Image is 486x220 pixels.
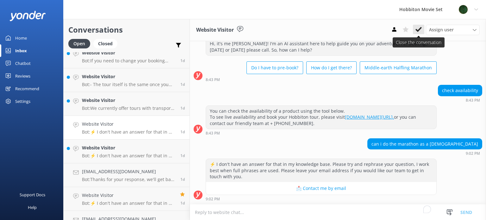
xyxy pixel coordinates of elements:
a: Website VisitorBot:⚡ I don't have an answer for that in my knowledge base. Please try and rephras... [64,187,190,211]
a: Open [68,40,93,47]
p: Bot: If you need to change your booking date, please contact our team at [EMAIL_ADDRESS][DOMAIN_N... [82,58,176,64]
div: Chatbot [15,57,31,70]
h4: Website Visitor [82,192,175,199]
div: Recommend [15,82,39,95]
p: Bot: ⚡ I don't have an answer for that in my knowledge base. Please try and rephrase your questio... [82,200,175,206]
span: Aug 20 2025 09:42pm (UTC +12:00) Pacific/Auckland [180,105,185,111]
div: Open [68,39,90,48]
div: Aug 20 2025 09:02pm (UTC +12:00) Pacific/Auckland [367,151,482,155]
p: Bot: ⚡ I don't have an answer for that in my knowledge base. Please try and rephrase your questio... [82,153,176,159]
h3: Website Visitor [196,26,234,34]
button: 📩 Contact me by email [206,182,436,195]
h4: Website Visitor [82,144,176,151]
div: Aug 20 2025 08:43pm (UTC +12:00) Pacific/Auckland [438,98,482,102]
a: Website VisitorBot:⚡ I don't have an answer for that in my knowledge base. Please try and rephras... [64,140,190,163]
h4: Website Visitor [82,97,176,104]
div: You can check the availability of a product using the tool below. To see live availability and bo... [206,106,436,129]
p: Bot: ⚡ I don't have an answer for that in my knowledge base. Please try and rephrase your questio... [82,129,176,135]
h4: Website Visitor [82,49,176,56]
textarea: To enrich screen reader interactions, please activate Accessibility in Grammarly extension settings [190,204,486,220]
h4: Website Visitor [82,121,176,128]
div: can i do the marathon as a [DEMOGRAPHIC_DATA] [368,139,482,149]
div: Support Docs [20,188,45,201]
a: Website VisitorBot:We currently offer tours with transport from The Shire's Rest and Matamata isi... [64,92,190,116]
div: Home [15,32,27,44]
button: Do I have to pre-book? [246,61,303,74]
div: Hi, it's me [PERSON_NAME]! I'm an AI assistant here to help guide you on your adventure. For book... [206,38,436,55]
img: yonder-white-logo.png [9,11,46,21]
div: Aug 20 2025 08:43pm (UTC +12:00) Pacific/Auckland [206,131,437,135]
span: Aug 20 2025 09:02pm (UTC +12:00) Pacific/Auckland [180,129,185,135]
span: Aug 21 2025 12:00am (UTC +12:00) Pacific/Auckland [180,82,185,87]
div: Closed [93,39,117,48]
span: Aug 20 2025 03:21pm (UTC +12:00) Pacific/Auckland [180,200,185,206]
div: Assign User [426,25,480,35]
div: Help [28,201,37,214]
strong: 8:43 PM [206,78,220,82]
div: Reviews [15,70,30,82]
strong: 8:43 PM [206,131,220,135]
a: [EMAIL_ADDRESS][DOMAIN_NAME]Bot:Thanks for your response, we'll get back to you as soon as we can... [64,163,190,187]
a: [DOMAIN_NAME][URL], [345,114,394,120]
button: How do I get there? [306,61,357,74]
strong: 9:02 PM [466,152,480,155]
p: Bot: - The tour itself is the same once you arrive at the Hobbiton Movie Set. - The tour from [GE... [82,82,176,87]
p: Bot: We currently offer tours with transport from The Shire's Rest and Matamata isite only. We do... [82,105,176,111]
a: Website VisitorBot:- The tour itself is the same once you arrive at the Hobbiton Movie Set. - The... [64,68,190,92]
a: Closed [93,40,121,47]
h4: Website Visitor [82,73,176,80]
span: Aug 21 2025 12:02am (UTC +12:00) Pacific/Auckland [180,58,185,63]
strong: 9:02 PM [206,197,220,201]
h4: [EMAIL_ADDRESS][DOMAIN_NAME] [82,168,176,175]
span: Assign user [429,26,454,33]
button: Middle-earth Halfling Marathon [360,61,437,74]
div: check availability [438,85,482,96]
strong: 8:43 PM [466,98,480,102]
div: Aug 20 2025 09:02pm (UTC +12:00) Pacific/Auckland [206,197,437,201]
img: 34-1625720359.png [458,5,468,14]
p: Bot: Thanks for your response, we'll get back to you as soon as we can during opening hours. [82,177,176,182]
h2: Conversations [68,24,185,36]
div: Aug 20 2025 08:43pm (UTC +12:00) Pacific/Auckland [206,77,437,82]
a: Website VisitorBot:⚡ I don't have an answer for that in my knowledge base. Please try and rephras... [64,116,190,140]
div: Inbox [15,44,27,57]
a: Website VisitorBot:If you need to change your booking date, please contact our team at [EMAIL_ADD... [64,45,190,68]
div: Settings [15,95,30,108]
span: Aug 20 2025 09:01pm (UTC +12:00) Pacific/Auckland [180,153,185,158]
span: Aug 20 2025 08:21pm (UTC +12:00) Pacific/Auckland [180,177,185,182]
div: ⚡ I don't have an answer for that in my knowledge base. Please try and rephrase your question, I ... [206,159,436,182]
